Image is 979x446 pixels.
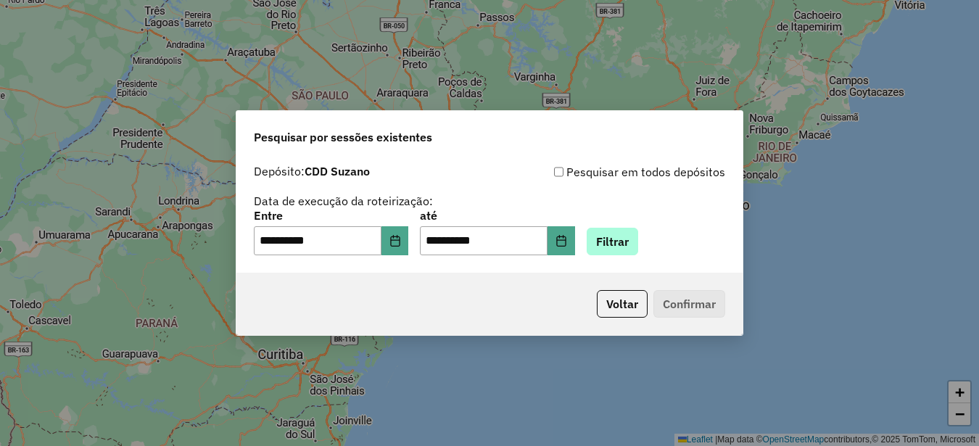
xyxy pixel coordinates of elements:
button: Choose Date [548,226,575,255]
label: Depósito: [254,162,370,180]
label: Data de execução da roteirização: [254,192,433,210]
button: Filtrar [587,228,638,255]
strong: CDD Suzano [305,164,370,178]
label: até [420,207,574,224]
span: Pesquisar por sessões existentes [254,128,432,146]
label: Entre [254,207,408,224]
button: Voltar [597,290,648,318]
div: Pesquisar em todos depósitos [489,163,725,181]
button: Choose Date [381,226,409,255]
